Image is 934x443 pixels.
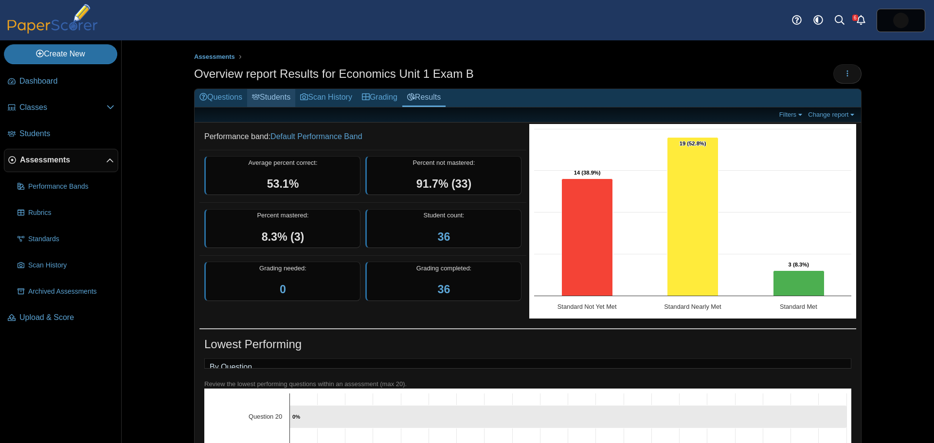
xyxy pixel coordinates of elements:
[4,149,118,172] a: Assessments
[28,208,114,218] span: Rubrics
[280,283,286,296] a: 0
[4,27,101,35] a: PaperScorer
[270,132,362,141] a: Default Performance Band
[667,138,718,296] path: Standard Nearly Met, 19. Overall Assessment Performance.
[365,209,521,248] div: Student count:
[438,283,450,296] a: 36
[773,271,825,296] path: Standard Met, 3. Overall Assessment Performance.
[557,303,617,310] text: Standard Not Yet Met
[402,89,446,107] a: Results
[194,53,235,60] span: Assessments
[365,262,521,301] div: Grading completed:
[195,89,247,107] a: Questions
[28,182,114,192] span: Performance Bands
[850,10,872,31] a: Alerts
[204,380,851,389] div: Review the lowest performing questions within an assessment (max 20).
[4,44,117,64] a: Create New
[204,156,360,195] div: Average percent correct:
[204,209,360,248] div: Percent mastered:
[680,141,706,146] text: 19 (52.8%)
[806,110,859,119] a: Change report
[562,179,613,296] path: Standard Not Yet Met, 14. Overall Assessment Performance.
[893,13,909,28] span: Deidre Patel
[4,70,118,93] a: Dashboard
[28,261,114,270] span: Scan History
[574,170,601,176] text: 14 (38.9%)
[19,312,114,323] span: Upload & Score
[192,51,237,63] a: Assessments
[19,102,107,113] span: Classes
[28,287,114,297] span: Archived Assessments
[19,128,114,139] span: Students
[777,110,807,119] a: Filters
[14,228,118,251] a: Standards
[199,124,526,149] dd: Performance band:
[664,303,721,310] text: Standard Nearly Met
[19,76,114,87] span: Dashboard
[205,359,257,375] a: By Question
[357,89,402,107] a: Grading
[789,262,809,267] text: 3 (8.3%)
[14,201,118,225] a: Rubrics
[893,13,909,28] img: ps.EmypNBcIv2f2azsf
[14,175,118,198] a: Performance Bands
[416,177,471,190] span: 91.7% (33)
[267,177,299,190] span: 53.1%
[194,66,474,82] h1: Overview report Results for Economics Unit 1 Exam B
[4,123,118,146] a: Students
[204,336,302,353] h1: Lowest Performing
[204,262,360,301] div: Grading needed:
[290,405,847,428] path: Question 20, 100. .
[247,89,295,107] a: Students
[262,230,305,243] span: 8.3% (3)
[292,414,300,420] text: 0%
[529,124,856,319] div: Chart. Highcharts interactive chart.
[365,156,521,195] div: Percent not mastered:
[529,124,856,319] svg: Interactive chart
[249,413,282,420] text: Question 20
[14,254,118,277] a: Scan History
[295,89,357,107] a: Scan History
[780,303,817,310] text: Standard Met
[28,234,114,244] span: Standards
[20,155,106,165] span: Assessments
[4,306,118,330] a: Upload & Score
[438,230,450,243] a: 36
[877,9,925,32] a: ps.EmypNBcIv2f2azsf
[4,4,101,34] img: PaperScorer
[14,280,118,303] a: Archived Assessments
[4,96,118,120] a: Classes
